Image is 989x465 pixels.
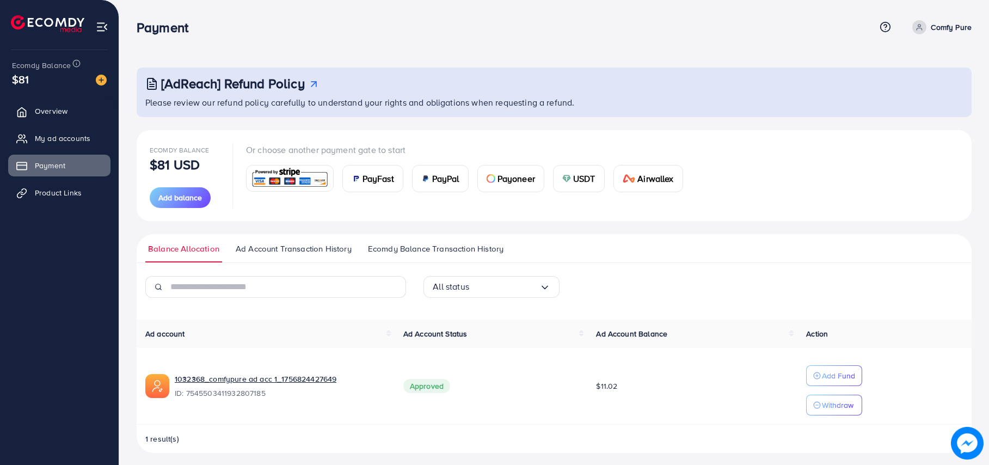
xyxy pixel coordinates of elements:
[35,187,82,198] span: Product Links
[8,155,110,176] a: Payment
[8,182,110,204] a: Product Links
[96,21,108,33] img: menu
[96,75,107,85] img: image
[368,243,503,255] span: Ecomdy Balance Transaction History
[363,172,394,185] span: PayFast
[623,174,636,183] img: card
[806,365,862,386] button: Add Fund
[477,165,544,192] a: cardPayoneer
[573,172,595,185] span: USDT
[150,187,211,208] button: Add balance
[562,174,571,183] img: card
[246,143,692,156] p: Or choose another payment gate to start
[35,106,67,117] span: Overview
[145,96,965,109] p: Please review our refund policy carefully to understand your rights and obligations when requesti...
[596,381,617,391] span: $11.02
[8,100,110,122] a: Overview
[497,172,535,185] span: Payoneer
[613,165,683,192] a: cardAirwallex
[433,278,469,295] span: All status
[637,172,673,185] span: Airwallex
[150,145,209,155] span: Ecomdy Balance
[11,15,84,32] img: logo
[12,60,71,71] span: Ecomdy Balance
[175,388,386,399] span: ID: 7545503411932807185
[487,174,495,183] img: card
[931,21,972,34] p: Comfy Pure
[35,133,90,144] span: My ad accounts
[145,433,179,444] span: 1 result(s)
[822,399,853,412] p: Withdraw
[8,127,110,149] a: My ad accounts
[403,328,468,339] span: Ad Account Status
[806,395,862,415] button: Withdraw
[806,328,828,339] span: Action
[145,328,185,339] span: Ad account
[236,243,352,255] span: Ad Account Transaction History
[421,174,430,183] img: card
[469,278,539,295] input: Search for option
[352,174,360,183] img: card
[951,427,984,460] img: image
[822,369,855,382] p: Add Fund
[412,165,469,192] a: cardPayPal
[342,165,403,192] a: cardPayFast
[158,192,202,203] span: Add balance
[553,165,605,192] a: cardUSDT
[175,374,336,384] a: 1032368_comfypure ad acc 1_1756824427649
[403,379,450,393] span: Approved
[250,167,330,190] img: card
[35,160,65,171] span: Payment
[596,328,667,339] span: Ad Account Balance
[161,76,305,91] h3: [AdReach] Refund Policy
[246,165,334,192] a: card
[432,172,459,185] span: PayPal
[150,158,200,171] p: $81 USD
[908,20,972,34] a: Comfy Pure
[423,276,560,298] div: Search for option
[145,374,169,398] img: ic-ads-acc.e4c84228.svg
[175,374,386,399] div: <span class='underline'>1032368_comfypure ad acc 1_1756824427649</span></br>7545503411932807185
[12,71,29,87] span: $81
[137,20,197,35] h3: Payment
[148,243,219,255] span: Balance Allocation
